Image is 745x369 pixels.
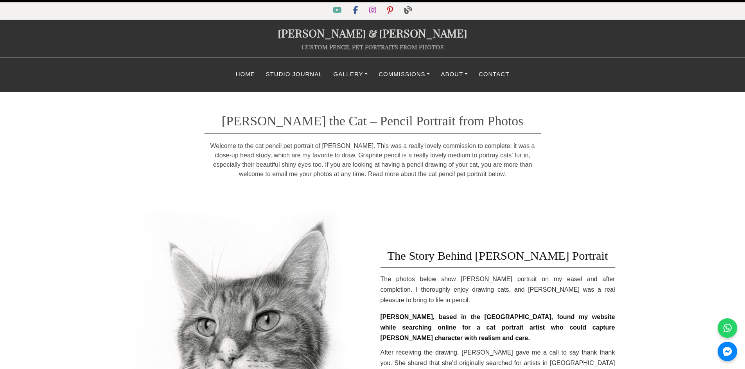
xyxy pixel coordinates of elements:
[400,7,417,14] a: Blog
[373,67,435,82] a: Commissions
[435,67,473,82] a: About
[230,67,260,82] a: Home
[205,102,541,134] h1: [PERSON_NAME] the Cat – Pencil Portrait from Photos
[718,342,737,361] a: Messenger
[381,274,615,306] p: The photos below show [PERSON_NAME] portrait on my easel and after completion. I thoroughly enjoy...
[473,67,515,82] a: Contact
[328,67,373,82] a: Gallery
[278,25,467,40] a: [PERSON_NAME]&[PERSON_NAME]
[382,7,399,14] a: Pinterest
[348,7,364,14] a: Facebook
[381,241,615,268] h2: The Story Behind [PERSON_NAME] Portrait
[205,141,541,179] p: Welcome to the cat pencil pet portrait of [PERSON_NAME]. This was a really lovely commission to c...
[366,25,379,40] span: &
[364,7,382,14] a: Instagram
[718,318,737,338] a: WhatsApp
[381,312,615,344] p: [PERSON_NAME], based in the [GEOGRAPHIC_DATA], found my website while searching online for a cat ...
[328,7,348,14] a: YouTube
[302,43,444,51] a: Custom Pencil Pet Portraits from Photos
[260,67,328,82] a: Studio Journal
